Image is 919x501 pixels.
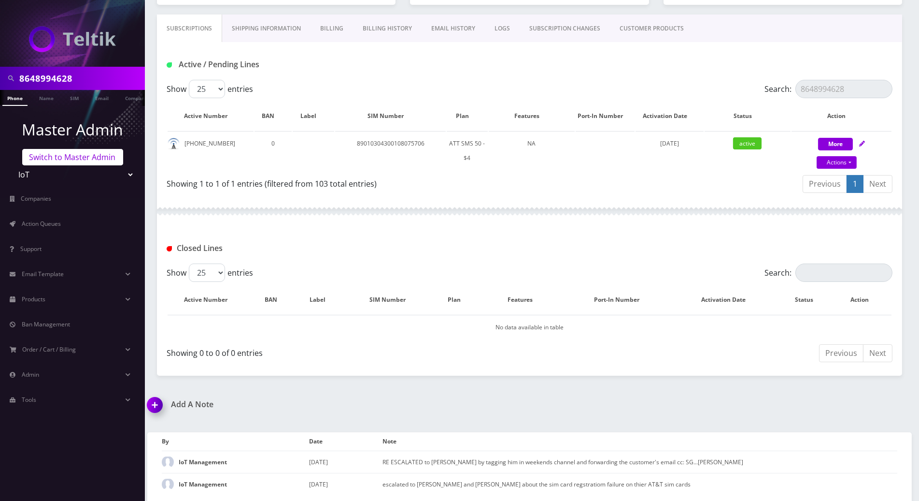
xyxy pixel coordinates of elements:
[120,90,153,105] a: Company
[179,458,227,466] strong: IoT Management
[382,451,897,473] td: RE ESCALATED to [PERSON_NAME] by tagging him in weekends channel and forwarding the customer's em...
[90,90,113,105] a: Email
[179,480,227,488] strong: IoT Management
[147,400,523,409] a: Add A Note
[482,286,568,314] th: Features: activate to sort column ascending
[485,15,520,43] a: LOGS
[222,15,311,43] a: Shipping Information
[309,432,382,451] th: Date
[157,15,222,43] a: Subscriptions
[447,131,488,170] td: ATT SMS 50 - $4
[335,102,446,130] th: SIM Number: activate to sort column ascending
[29,26,116,52] img: IoT
[254,131,292,170] td: 0
[733,137,762,149] span: active
[167,343,523,359] div: Showing 0 to 0 of 0 entries
[819,344,863,362] a: Previous
[520,15,610,43] a: SUBSCRIPTION CHANGES
[168,138,180,150] img: default.png
[20,245,42,253] span: Support
[863,175,892,193] a: Next
[167,80,253,98] label: Show entries
[636,102,704,130] th: Activation Date: activate to sort column ascending
[382,473,897,495] td: escalated to [PERSON_NAME] and [PERSON_NAME] about the sim card regstratiom failure on thier AT&T...
[489,131,575,170] td: NA
[22,149,123,165] a: Switch to Master Admin
[167,62,172,68] img: Active / Pending Lines
[569,286,675,314] th: Port-In Number: activate to sort column ascending
[168,131,254,170] td: [PHONE_NUMBER]
[660,139,679,147] span: [DATE]
[576,102,635,130] th: Port-In Number: activate to sort column ascending
[610,15,693,43] a: CUSTOMER PRODUCTS
[792,102,891,130] th: Action: activate to sort column ascending
[863,344,892,362] a: Next
[311,15,353,43] a: Billing
[2,90,28,106] a: Phone
[293,102,335,130] th: Label: activate to sort column ascending
[335,131,446,170] td: 89010304300108075706
[705,102,791,130] th: Status: activate to sort column ascending
[167,264,253,282] label: Show entries
[162,432,309,451] th: By
[22,396,36,404] span: Tools
[382,432,897,451] th: Note
[168,286,254,314] th: Active Number: activate to sort column descending
[65,90,84,105] a: SIM
[22,320,70,328] span: Ban Management
[817,156,857,169] a: Actions
[168,315,891,339] td: No data available in table
[818,138,853,150] button: More
[847,175,863,193] a: 1
[422,15,485,43] a: EMAIL HISTORY
[298,286,347,314] th: Label: activate to sort column ascending
[167,60,399,69] h1: Active / Pending Lines
[764,80,892,98] label: Search:
[167,174,523,190] div: Showing 1 to 1 of 1 entries (filtered from 103 total entries)
[189,264,225,282] select: Showentries
[795,264,892,282] input: Search:
[254,286,297,314] th: BAN: activate to sort column ascending
[167,244,399,253] h1: Closed Lines
[22,220,61,228] span: Action Queues
[34,90,58,105] a: Name
[22,270,64,278] span: Email Template
[348,286,437,314] th: SIM Number: activate to sort column ascending
[189,80,225,98] select: Showentries
[167,246,172,251] img: Closed Lines
[676,286,781,314] th: Activation Date: activate to sort column ascending
[168,102,254,130] th: Active Number: activate to sort column ascending
[353,15,422,43] a: Billing History
[309,451,382,473] td: [DATE]
[764,264,892,282] label: Search:
[837,286,891,314] th: Action : activate to sort column ascending
[19,69,142,88] input: Search in Company
[795,80,892,98] input: Search:
[21,194,52,203] span: Companies
[22,295,45,303] span: Products
[437,286,481,314] th: Plan: activate to sort column ascending
[309,473,382,495] td: [DATE]
[489,102,575,130] th: Features: activate to sort column ascending
[782,286,836,314] th: Status: activate to sort column ascending
[22,370,39,379] span: Admin
[803,175,847,193] a: Previous
[447,102,488,130] th: Plan: activate to sort column ascending
[23,345,76,354] span: Order / Cart / Billing
[254,102,292,130] th: BAN: activate to sort column ascending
